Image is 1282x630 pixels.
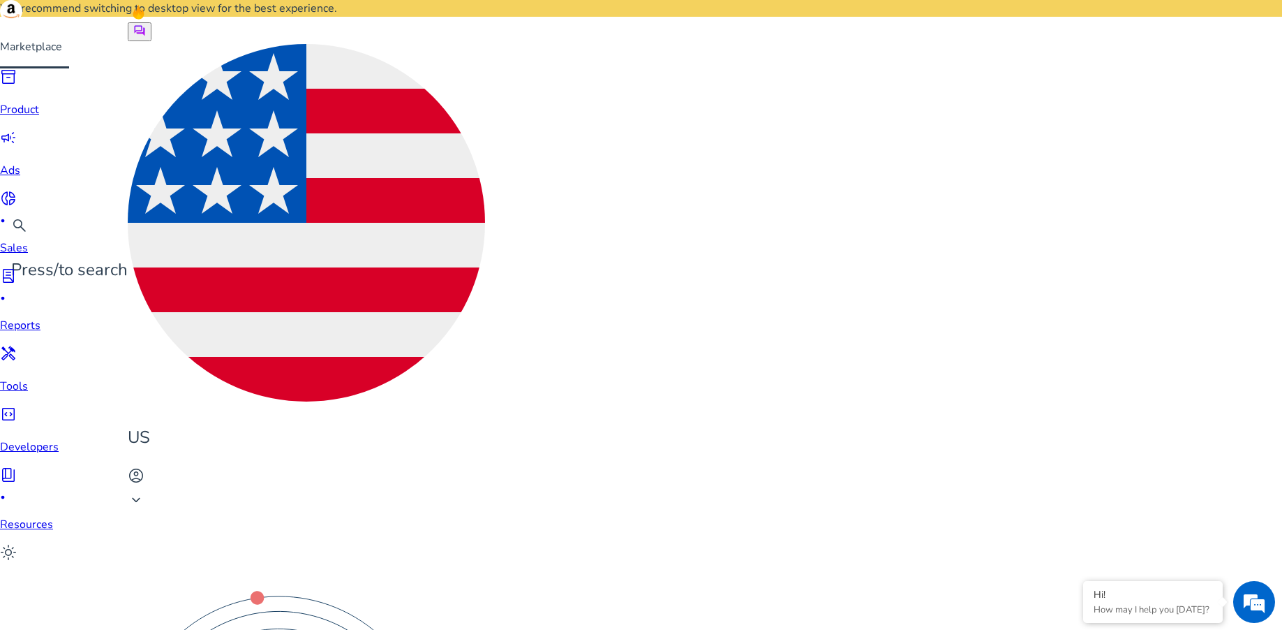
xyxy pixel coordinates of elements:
[128,467,144,484] span: account_circle
[1094,603,1212,616] p: How may I help you today?
[128,425,485,450] p: US
[128,492,144,508] span: keyboard_arrow_down
[128,44,485,402] img: us.svg
[1094,588,1212,601] div: Hi!
[11,258,128,282] p: Press to search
